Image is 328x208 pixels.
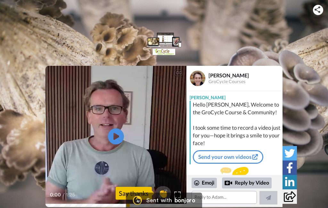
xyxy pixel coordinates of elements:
[175,70,183,76] div: CC
[190,71,205,86] img: Profile Image
[193,150,263,164] a: Send your own videos
[192,178,217,188] div: Emoji
[174,192,181,198] img: Full screen
[193,101,281,147] div: Hello [PERSON_NAME], Welcome to the GroCycle Course & Community! I took some time to record a vid...
[220,167,249,180] img: message.svg
[209,79,282,84] div: GroCycle Courses
[186,167,283,190] div: Send [PERSON_NAME] a reply.
[209,72,282,78] div: [PERSON_NAME]
[126,193,202,208] a: Bonjoro LogoSent withbonjoro
[175,197,195,203] div: bonjoro
[145,30,183,56] img: logo
[50,191,61,199] span: 0:00
[155,188,171,198] span: 👏
[222,178,272,188] div: Reply by Video
[225,179,232,187] div: Reply by Video
[146,197,172,203] div: Sent with
[155,186,171,201] button: 👏
[116,187,152,200] div: Say thanks
[66,191,77,199] span: 1:25
[315,6,320,13] img: ic_share.svg
[186,91,283,101] div: [PERSON_NAME]
[62,191,65,199] span: /
[133,196,142,205] img: Bonjoro Logo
